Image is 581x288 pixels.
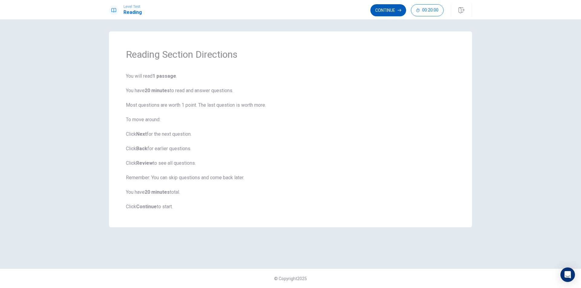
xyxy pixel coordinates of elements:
[145,88,170,93] b: 20 minutes
[370,4,406,16] button: Continue
[126,73,455,210] span: You will read . You have to read and answer questions. Most questions are worth 1 point. The last...
[560,267,575,282] div: Open Intercom Messenger
[411,4,444,16] button: 00:20:00
[136,160,153,166] b: Review
[145,189,170,195] b: 20 minutes
[422,8,438,13] span: 00:20:00
[136,204,157,209] b: Continue
[153,73,176,79] b: 1 passage
[136,146,147,151] b: Back
[136,131,147,137] b: Next
[126,48,455,60] h1: Reading Section Directions
[274,276,307,281] span: © Copyright 2025
[123,9,142,16] h1: Reading
[123,5,142,9] span: Level Test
